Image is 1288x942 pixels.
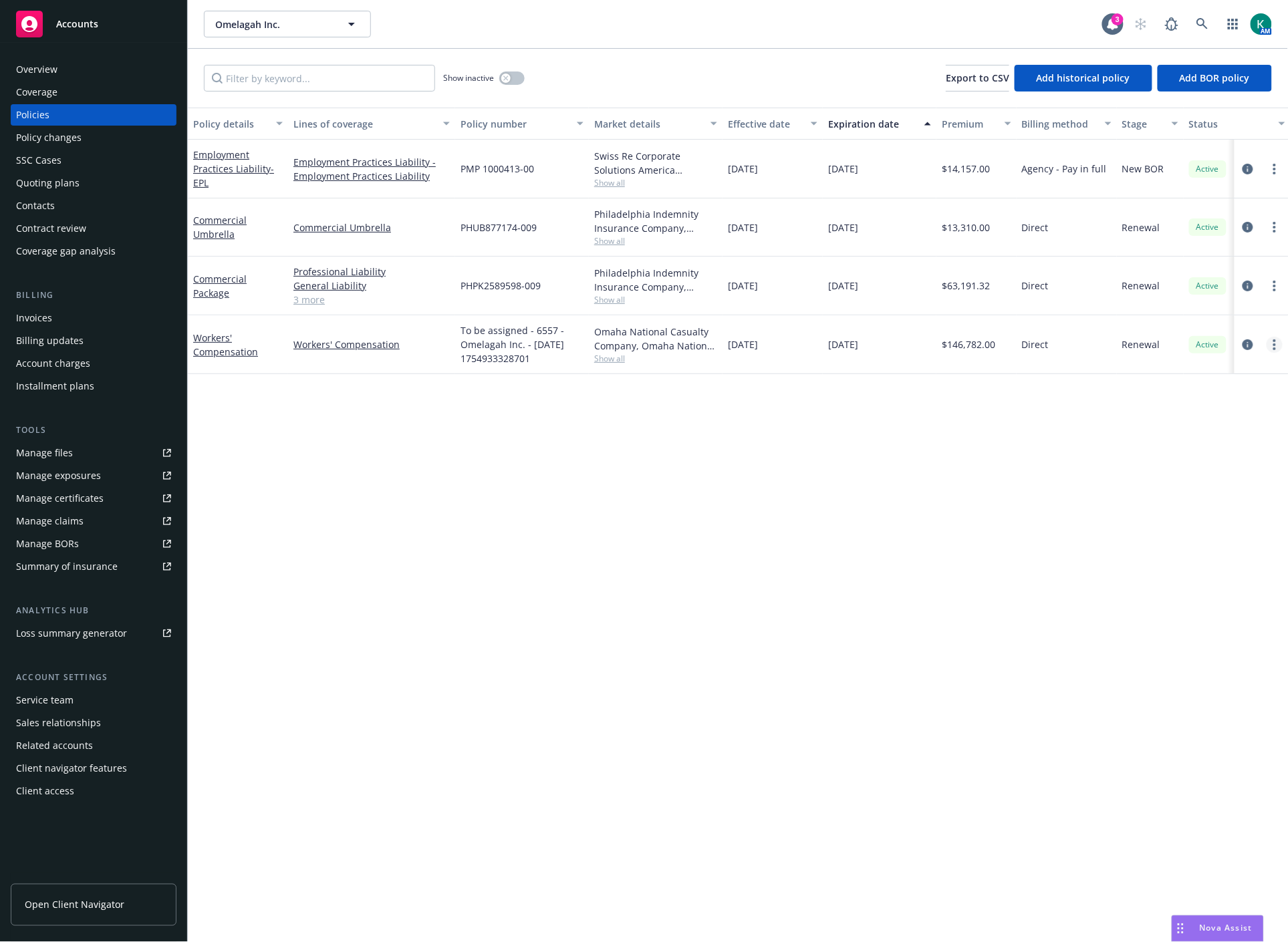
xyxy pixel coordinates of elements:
[11,465,176,486] span: Manage exposures
[16,59,57,80] div: Overview
[16,689,74,711] div: Service team
[16,241,116,262] div: Coverage gap analysis
[1022,337,1049,351] span: Direct
[1117,108,1184,140] button: Stage
[1267,219,1283,235] a: more
[16,465,101,486] div: Manage exposures
[1112,10,1124,22] div: 3
[1251,13,1272,35] img: photo
[1240,278,1256,294] a: circleInformation
[11,330,176,351] a: Billing updates
[1022,279,1049,293] span: Direct
[461,323,584,365] span: To be assigned - 6557 - Omelagah Inc. - [DATE] 1754933328701
[11,150,176,171] a: SSC Cases
[193,214,247,241] a: Commercial Umbrella
[1122,279,1160,293] span: Renewal
[1240,219,1256,235] a: circleInformation
[204,11,371,37] button: Omelagah Inc.
[16,330,84,351] div: Billing updates
[589,108,723,140] button: Market details
[16,488,104,509] div: Manage certificates
[461,279,541,293] span: PHPK2589598-009
[11,510,176,532] a: Manage claims
[728,162,758,176] span: [DATE]
[11,758,176,779] a: Client navigator features
[1122,162,1164,176] span: New BOR
[293,279,450,293] a: General Liability
[25,898,124,912] span: Open Client Navigator
[11,533,176,555] a: Manage BORs
[1037,71,1130,84] span: Add historical policy
[461,117,569,131] div: Policy number
[936,108,1017,140] button: Premium
[1122,117,1164,131] div: Stage
[1189,11,1216,37] a: Search
[594,177,717,188] span: Show all
[16,195,55,216] div: Contacts
[828,220,858,234] span: [DATE]
[942,337,995,351] span: $146,782.00
[1015,65,1152,92] button: Add historical policy
[11,780,176,802] a: Client access
[193,331,258,358] a: Workers' Compensation
[11,195,176,216] a: Contacts
[16,307,52,329] div: Invoices
[1194,221,1221,233] span: Active
[193,273,247,299] a: Commercial Package
[16,353,90,374] div: Account charges
[1189,117,1271,131] div: Status
[1267,278,1283,294] a: more
[11,218,176,239] a: Contract review
[723,108,823,140] button: Effective date
[946,65,1009,92] button: Export to CSV
[728,337,758,351] span: [DATE]
[594,266,717,294] div: Philadelphia Indemnity Insurance Company, [GEOGRAPHIC_DATA] Insurance Companies
[11,353,176,374] a: Account charges
[942,117,997,131] div: Premium
[1240,161,1256,177] a: circleInformation
[11,5,176,43] a: Accounts
[16,623,127,644] div: Loss summary generator
[728,220,758,234] span: [DATE]
[11,424,176,437] div: Tools
[1128,11,1154,37] a: Start snowing
[1267,161,1283,177] a: more
[11,127,176,148] a: Policy changes
[188,108,288,140] button: Policy details
[1122,337,1160,351] span: Renewal
[11,241,176,262] a: Coverage gap analysis
[16,82,57,103] div: Coverage
[16,104,49,126] div: Policies
[594,294,717,305] span: Show all
[942,279,990,293] span: $63,191.32
[11,604,176,617] div: Analytics hub
[11,623,176,644] a: Loss summary generator
[1240,337,1256,353] a: circleInformation
[594,235,717,247] span: Show all
[11,307,176,329] a: Invoices
[11,59,176,80] a: Overview
[193,148,274,189] a: Employment Practices Liability
[16,127,82,148] div: Policy changes
[16,510,84,532] div: Manage claims
[16,533,79,555] div: Manage BORs
[1022,220,1049,234] span: Direct
[288,108,455,140] button: Lines of coverage
[11,735,176,756] a: Related accounts
[1172,916,1189,941] div: Drag to move
[11,289,176,302] div: Billing
[461,220,537,234] span: PHUB877174-009
[293,265,450,279] a: Professional Liability
[11,172,176,194] a: Quoting plans
[215,17,331,31] span: Omelagah Inc.
[1022,162,1107,176] span: Agency - Pay in full
[204,65,435,92] input: Filter by keyword...
[1194,163,1221,175] span: Active
[293,337,450,351] a: Workers' Compensation
[1158,11,1185,37] a: Report a Bug
[293,155,450,183] a: Employment Practices Liability - Employment Practices Liability
[1122,220,1160,234] span: Renewal
[11,556,176,577] a: Summary of insurance
[828,162,858,176] span: [DATE]
[942,162,990,176] span: $14,157.00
